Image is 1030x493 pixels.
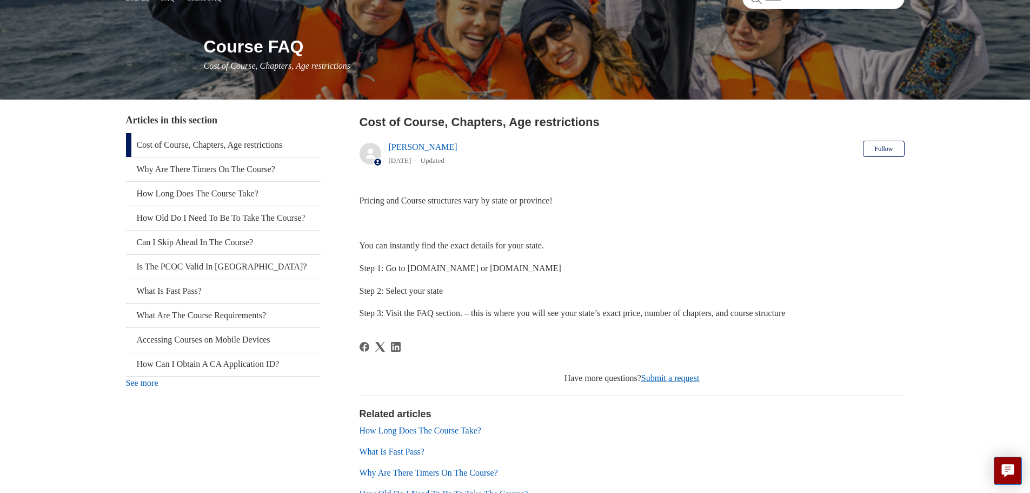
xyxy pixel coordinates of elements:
a: Facebook [360,342,369,352]
span: Cost of Course, Chapters, Age restrictions [204,61,351,70]
span: Step 1: Go to [DOMAIN_NAME] or [DOMAIN_NAME] [360,264,561,273]
button: Live chat [994,457,1022,485]
a: How Can I Obtain A CA Application ID? [126,352,321,376]
a: Why Are There Timers On The Course? [126,157,321,181]
time: 04/08/2025, 13:01 [389,156,411,165]
span: Pricing and Course structures vary by state or province! [360,196,553,205]
a: What Is Fast Pass? [126,279,321,303]
span: Step 3: Visit the FAQ section. – this is where you will see your state’s exact price, number of c... [360,308,786,318]
a: What Are The Course Requirements? [126,304,321,327]
a: Is The PCOC Valid In [GEOGRAPHIC_DATA]? [126,255,321,279]
h1: Course FAQ [204,34,905,60]
h2: Related articles [360,407,905,422]
a: Accessing Courses on Mobile Devices [126,328,321,352]
svg: Share this page on X Corp [375,342,385,352]
a: Can I Skip Ahead In The Course? [126,231,321,254]
span: You can instantly find the exact details for your state. [360,241,544,250]
span: Step 2: Select your state [360,286,443,295]
a: How Long Does The Course Take? [360,426,481,435]
span: Articles in this section [126,115,217,126]
a: How Old Do I Need To Be To Take The Course? [126,206,321,230]
a: Submit a request [641,373,700,383]
a: How Long Does The Course Take? [126,182,321,206]
a: Why Are There Timers On The Course? [360,468,498,477]
svg: Share this page on Facebook [360,342,369,352]
a: X Corp [375,342,385,352]
a: See more [126,378,158,387]
h2: Cost of Course, Chapters, Age restrictions [360,113,905,131]
div: Have more questions? [360,372,905,385]
svg: Share this page on LinkedIn [391,342,401,352]
a: LinkedIn [391,342,401,352]
button: Follow Article [863,141,904,157]
a: [PERSON_NAME] [389,142,457,152]
a: What Is Fast Pass? [360,447,424,456]
li: Updated [421,156,444,165]
a: Cost of Course, Chapters, Age restrictions [126,133,321,157]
